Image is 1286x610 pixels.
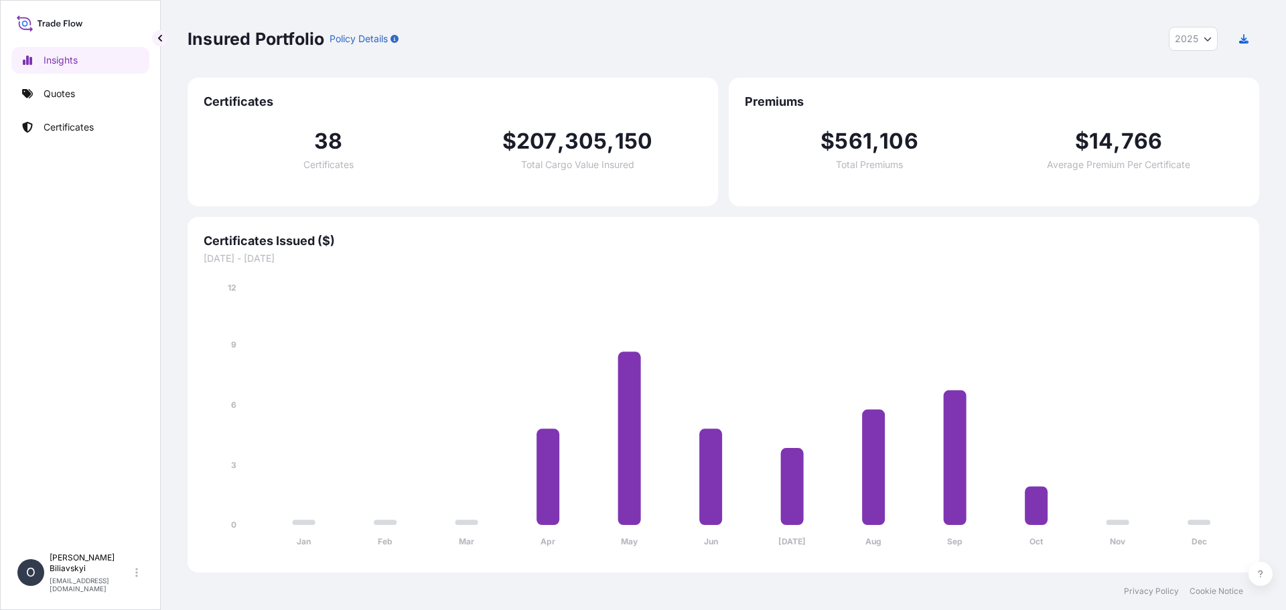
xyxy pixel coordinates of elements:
span: , [607,131,614,152]
tspan: Jan [297,536,311,546]
span: 2025 [1175,32,1198,46]
p: [EMAIL_ADDRESS][DOMAIN_NAME] [50,577,133,593]
span: Average Premium Per Certificate [1047,160,1190,169]
span: 766 [1121,131,1163,152]
p: Insured Portfolio [188,28,324,50]
span: , [1113,131,1121,152]
span: 305 [565,131,608,152]
a: Insights [11,47,149,74]
a: Quotes [11,80,149,107]
tspan: Nov [1110,536,1126,546]
span: 207 [516,131,557,152]
p: Insights [44,54,78,67]
span: Premiums [745,94,1243,110]
span: 14 [1089,131,1113,152]
span: $ [502,131,516,152]
span: Total Cargo Value Insured [521,160,634,169]
span: 38 [314,131,342,152]
span: 106 [879,131,918,152]
tspan: Feb [378,536,392,546]
tspan: Oct [1029,536,1044,546]
tspan: 6 [231,400,236,410]
span: , [557,131,565,152]
tspan: 9 [231,339,236,350]
p: Policy Details [330,32,388,46]
button: Year Selector [1169,27,1218,51]
span: Certificates Issued ($) [204,233,1243,249]
span: 150 [615,131,653,152]
p: Certificates [44,121,94,134]
span: [DATE] - [DATE] [204,252,1243,265]
tspan: 12 [228,283,236,293]
tspan: May [621,536,638,546]
tspan: Apr [541,536,555,546]
p: Quotes [44,87,75,100]
p: [PERSON_NAME] Biliavskyi [50,552,133,574]
span: 561 [835,131,872,152]
span: , [872,131,879,152]
a: Certificates [11,114,149,141]
tspan: Sep [947,536,962,546]
span: $ [820,131,835,152]
tspan: Aug [865,536,881,546]
a: Cookie Notice [1190,586,1243,597]
span: $ [1075,131,1089,152]
a: Privacy Policy [1124,586,1179,597]
tspan: [DATE] [778,536,806,546]
span: O [26,566,35,579]
tspan: Jun [704,536,718,546]
span: Certificates [204,94,702,110]
span: Total Premiums [836,160,903,169]
tspan: Dec [1192,536,1207,546]
span: Certificates [303,160,354,169]
tspan: 0 [231,520,236,530]
tspan: 3 [231,460,236,470]
tspan: Mar [459,536,474,546]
